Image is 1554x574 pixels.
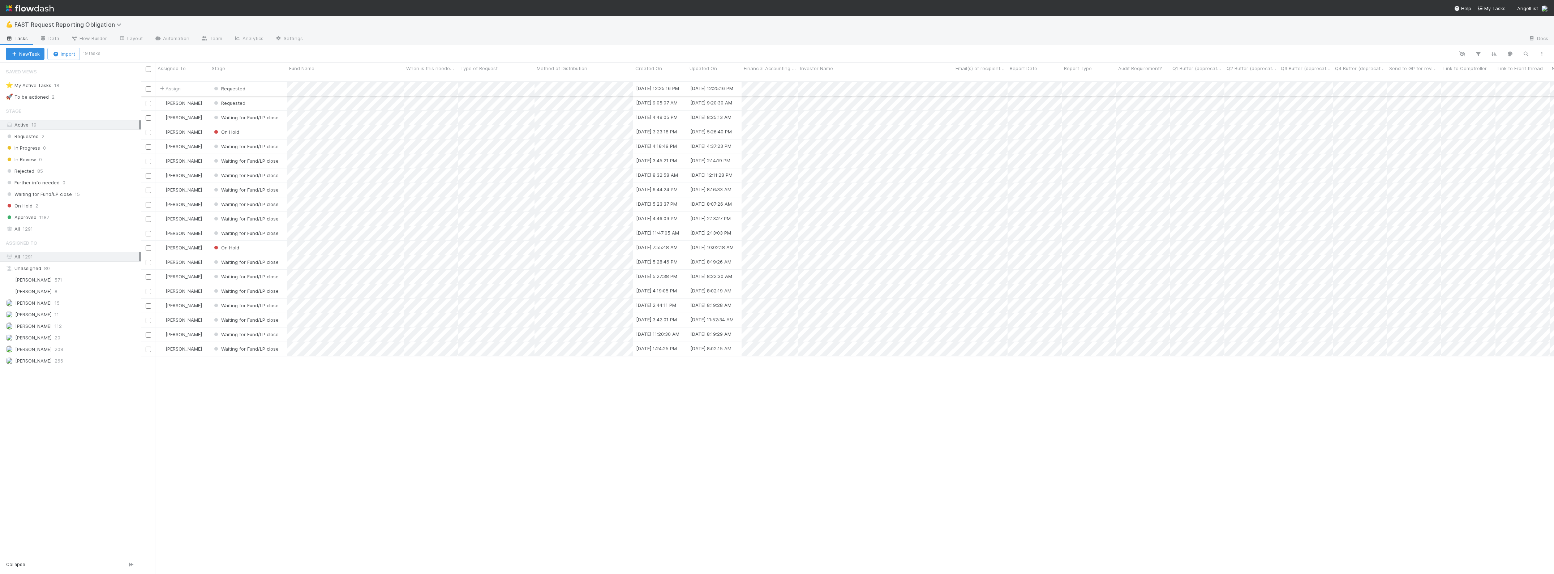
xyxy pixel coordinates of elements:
[15,288,52,294] span: [PERSON_NAME]
[690,128,732,135] div: [DATE] 5:26:40 PM
[636,142,677,150] div: [DATE] 4:18:49 PM
[213,346,279,352] span: Waiting for Fund/LP close
[158,99,202,107] div: [PERSON_NAME]
[158,230,202,237] div: [PERSON_NAME]
[158,172,202,179] div: [PERSON_NAME]
[6,178,60,187] span: Further info needed
[113,33,149,45] a: Layout
[158,85,181,92] span: Assign
[6,252,139,261] div: All
[35,201,38,210] span: 2
[636,157,677,164] div: [DATE] 3:45:21 PM
[213,85,245,92] div: Requested
[6,104,21,118] span: Stage
[460,65,498,72] span: Type of Request
[158,143,202,150] div: [PERSON_NAME]
[213,99,245,107] div: Requested
[213,143,279,149] span: Waiting for Fund/LP close
[159,187,164,193] img: avatar_8d06466b-a936-4205-8f52-b0cc03e2a179.png
[6,155,36,164] span: In Review
[146,86,151,92] input: Toggle Row Selected
[213,143,279,150] div: Waiting for Fund/LP close
[6,288,13,295] img: avatar_030f5503-c087-43c2-95d1-dd8963b2926c.png
[54,81,66,90] span: 18
[6,236,37,250] span: Assigned To
[55,345,63,354] span: 208
[166,230,202,236] span: [PERSON_NAME]
[213,345,279,352] div: Waiting for Fund/LP close
[158,128,202,136] div: [PERSON_NAME]
[43,143,46,153] span: 0
[6,276,13,283] img: avatar_fee1282a-8af6-4c79-b7c7-bf2cfad99775.png
[55,356,63,365] span: 266
[1281,65,1331,72] span: Q3 Buffer (deprecated)
[213,215,279,222] div: Waiting for Fund/LP close
[6,299,13,307] img: avatar_c7c7de23-09de-42ad-8e02-7981c37ee075.png
[159,274,164,279] img: avatar_8d06466b-a936-4205-8f52-b0cc03e2a179.png
[213,230,279,237] div: Waiting for Fund/LP close
[166,129,202,135] span: [PERSON_NAME]
[213,259,279,265] span: Waiting for Fund/LP close
[1517,5,1538,11] span: AngelList
[213,172,279,179] div: Waiting for Fund/LP close
[6,35,28,42] span: Tasks
[146,173,151,179] input: Toggle Row Selected
[15,300,52,306] span: [PERSON_NAME]
[158,201,202,208] div: [PERSON_NAME]
[636,258,678,265] div: [DATE] 5:28:46 PM
[213,245,239,250] span: On Hold
[213,187,279,193] span: Waiting for Fund/LP close
[6,334,13,341] img: avatar_8c44b08f-3bc4-4c10-8fb8-2c0d4b5a4cd3.png
[166,143,202,149] span: [PERSON_NAME]
[213,288,279,294] span: Waiting for Fund/LP close
[1523,33,1554,45] a: Docs
[636,171,678,179] div: [DATE] 8:32:58 AM
[42,132,44,141] span: 2
[6,311,13,318] img: avatar_e5ec2f5b-afc7-4357-8cf1-2139873d70b1.png
[800,65,833,72] span: Investor Name
[6,120,139,129] div: Active
[690,301,731,309] div: [DATE] 8:19:28 AM
[65,33,113,45] a: Flow Builder
[159,201,164,207] img: avatar_8d06466b-a936-4205-8f52-b0cc03e2a179.png
[159,245,164,250] img: avatar_8d06466b-a936-4205-8f52-b0cc03e2a179.png
[6,21,13,27] span: 💪
[158,114,202,121] div: [PERSON_NAME]
[6,2,54,14] img: logo-inverted-e16ddd16eac7371096b0.svg
[690,258,731,265] div: [DATE] 8:19:26 AM
[195,33,228,45] a: Team
[146,217,151,222] input: Toggle Row Selected
[6,190,72,199] span: Waiting for Fund/LP close
[146,144,151,150] input: Toggle Row Selected
[146,318,151,323] input: Toggle Row Selected
[636,186,678,193] div: [DATE] 6:44:24 PM
[6,143,40,153] span: In Progress
[690,186,731,193] div: [DATE] 8:16:33 AM
[213,128,239,136] div: On Hold
[6,48,44,60] button: NewTask
[159,115,164,120] img: avatar_8d06466b-a936-4205-8f52-b0cc03e2a179.png
[6,561,25,568] span: Collapse
[690,316,734,323] div: [DATE] 11:52:34 AM
[166,187,202,193] span: [PERSON_NAME]
[636,200,677,207] div: [DATE] 5:23:37 PM
[34,33,65,45] a: Data
[6,94,13,100] span: 🚀
[636,99,678,106] div: [DATE] 9:05:07 AM
[146,332,151,338] input: Toggle Row Selected
[6,132,39,141] span: Requested
[690,65,717,72] span: Updated On
[146,188,151,193] input: Toggle Row Selected
[690,345,731,352] div: [DATE] 8:02:15 AM
[635,65,662,72] span: Created On
[690,171,733,179] div: [DATE] 12:11:28 PM
[6,224,139,234] div: All
[55,287,57,296] span: 8
[6,81,51,90] div: My Active Tasks
[39,155,42,164] span: 0
[166,245,202,250] span: [PERSON_NAME]
[1498,65,1543,72] span: Link to Front thread
[269,33,309,45] a: Settings
[146,303,151,309] input: Toggle Row Selected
